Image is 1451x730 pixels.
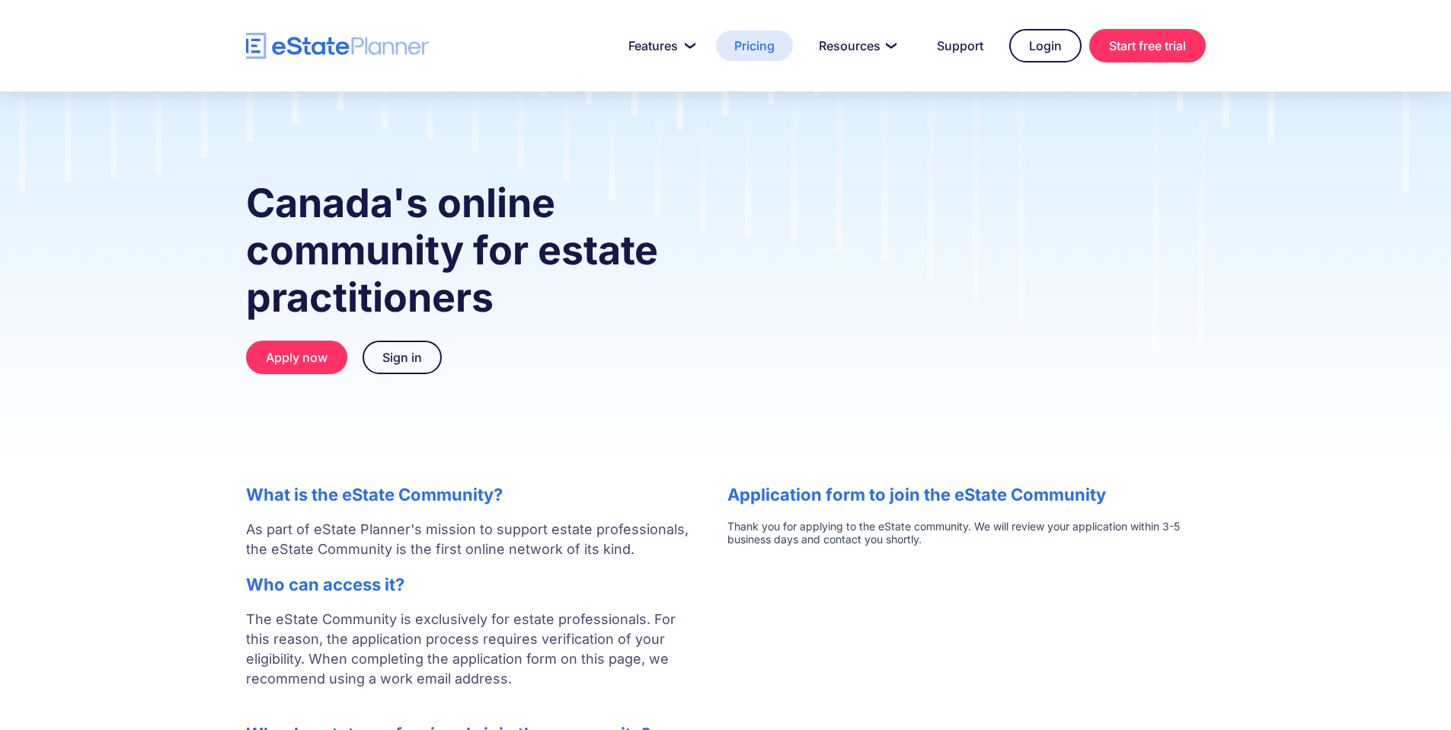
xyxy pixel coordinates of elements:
[246,341,347,374] a: Apply now
[727,485,1206,504] h2: Application form to join the eState Community
[246,575,697,594] h2: Who can access it?
[246,520,697,559] p: As part of eState Planner's mission to support estate professionals, the eState Community is the ...
[363,341,442,374] a: Sign in
[246,485,697,504] h2: What is the eState Community?
[246,179,658,322] strong: Canada's online community for estate practitioners
[801,30,911,61] a: Resources
[1089,29,1206,62] a: Start free trial
[246,33,429,59] a: home
[1009,29,1082,62] a: Login
[246,610,697,709] p: The eState Community is exclusively for estate professionals. For this reason, the application pr...
[919,30,1002,61] a: Support
[716,30,793,61] a: Pricing
[610,30,708,61] a: Features
[727,520,1206,546] iframe: Form 0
